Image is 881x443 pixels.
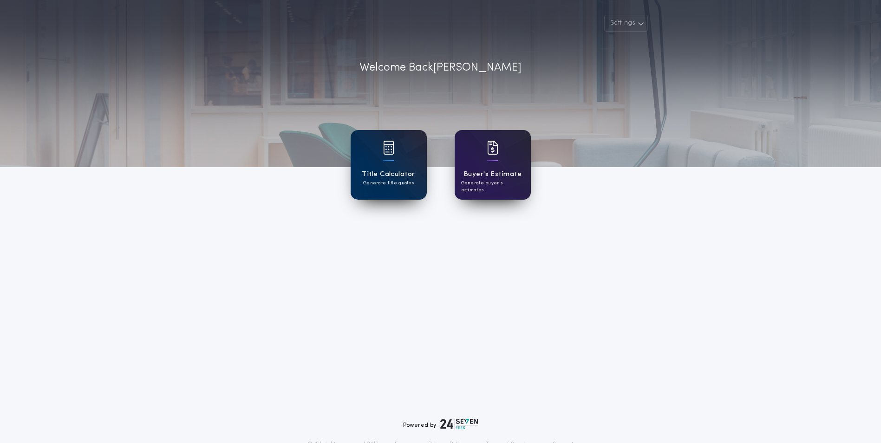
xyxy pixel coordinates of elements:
[359,59,522,76] p: Welcome Back [PERSON_NAME]
[383,141,394,155] img: card icon
[604,15,648,32] button: Settings
[363,180,414,187] p: Generate title quotes
[403,418,478,430] div: Powered by
[351,130,427,200] a: card iconTitle CalculatorGenerate title quotes
[440,418,478,430] img: logo
[461,180,524,194] p: Generate buyer's estimates
[463,169,522,180] h1: Buyer's Estimate
[362,169,415,180] h1: Title Calculator
[455,130,531,200] a: card iconBuyer's EstimateGenerate buyer's estimates
[487,141,498,155] img: card icon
